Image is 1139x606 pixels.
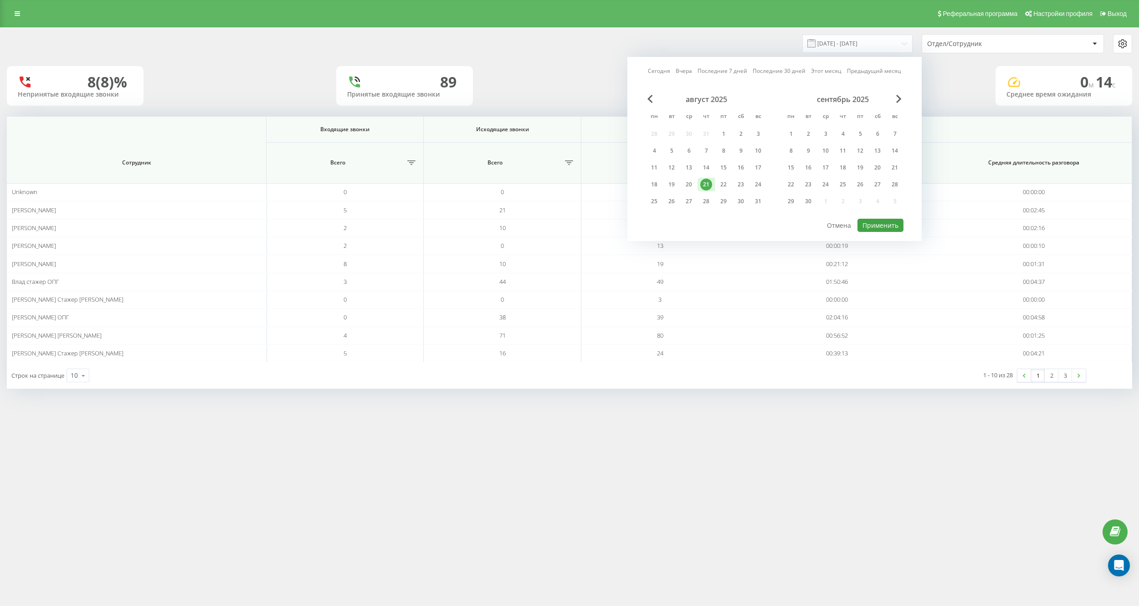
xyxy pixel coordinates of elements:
span: Всего [271,159,404,166]
div: 8 [718,145,729,157]
abbr: воскресенье [751,110,765,124]
div: сб 23 авг. 2025 г. [732,178,749,191]
div: 11 [648,162,660,174]
div: вс 24 авг. 2025 г. [749,178,767,191]
div: ср 17 сент. 2025 г. [817,161,834,175]
a: Сегодня [648,67,670,75]
div: Отдел/Сотрудник [927,40,1036,48]
div: пт 26 сент. 2025 г. [852,178,869,191]
div: 22 [718,179,729,190]
div: вт 23 сент. 2025 г. [800,178,817,191]
div: сб 16 авг. 2025 г. [732,161,749,175]
div: 18 [837,162,849,174]
span: 16 [499,349,506,357]
abbr: пятница [717,110,730,124]
div: ср 3 сент. 2025 г. [817,127,834,141]
div: 13 [683,162,695,174]
div: 19 [854,162,866,174]
div: 6 [872,128,883,140]
abbr: среда [819,110,832,124]
td: 00:39:13 [739,344,935,362]
span: 80 [657,331,663,339]
div: пн 18 авг. 2025 г. [646,178,663,191]
div: ср 10 сент. 2025 г. [817,144,834,158]
span: 39 [657,313,663,321]
div: 16 [802,162,814,174]
div: 2 [802,128,814,140]
div: вт 12 авг. 2025 г. [663,161,680,175]
div: 14 [889,145,901,157]
div: пн 22 сент. 2025 г. [782,178,800,191]
div: 7 [889,128,901,140]
span: 19 [657,260,663,268]
div: вс 28 сент. 2025 г. [886,178,903,191]
span: 71 [499,331,506,339]
abbr: понедельник [784,110,798,124]
div: 27 [872,179,883,190]
div: вт 5 авг. 2025 г. [663,144,680,158]
div: ср 24 сент. 2025 г. [817,178,834,191]
span: 44 [499,277,506,286]
div: вс 3 авг. 2025 г. [749,127,767,141]
div: 24 [820,179,831,190]
div: 29 [718,195,729,207]
div: 30 [735,195,747,207]
div: 16 [735,162,747,174]
div: сб 30 авг. 2025 г. [732,195,749,208]
div: 17 [752,162,764,174]
div: пт 29 авг. 2025 г. [715,195,732,208]
div: вт 19 авг. 2025 г. [663,178,680,191]
div: вт 16 сент. 2025 г. [800,161,817,175]
div: вт 9 сент. 2025 г. [800,144,817,158]
span: Сотрудник [24,159,249,166]
div: 10 [71,371,78,380]
td: 00:02:16 [935,219,1132,237]
span: [PERSON_NAME] [12,260,56,268]
div: 9 [735,145,747,157]
div: 19 [666,179,677,190]
div: чт 11 сент. 2025 г. [834,144,852,158]
div: сб 20 сент. 2025 г. [869,161,886,175]
div: 26 [854,179,866,190]
abbr: четверг [836,110,850,124]
div: 15 [718,162,729,174]
div: сб 6 сент. 2025 г. [869,127,886,141]
span: 3 [344,277,347,286]
div: пн 25 авг. 2025 г. [646,195,663,208]
span: 0 [344,188,347,196]
a: 1 [1031,369,1045,382]
span: Средняя длительность разговора [949,159,1118,166]
a: 3 [1058,369,1072,382]
span: 8 [344,260,347,268]
span: 0 [501,295,504,303]
div: пт 15 авг. 2025 г. [715,161,732,175]
span: Unknown [12,188,37,196]
td: 00:00:19 [739,237,935,255]
abbr: воскресенье [888,110,902,124]
div: 5 [666,145,677,157]
abbr: пятница [853,110,867,124]
td: 02:04:16 [739,308,935,326]
span: [PERSON_NAME] [12,224,56,232]
div: 15 [785,162,797,174]
span: [PERSON_NAME] [PERSON_NAME] [12,331,102,339]
span: 13 [657,241,663,250]
a: Этот месяц [811,67,841,75]
div: 28 [700,195,712,207]
span: Исходящие звонки [436,126,569,133]
div: чт 7 авг. 2025 г. [698,144,715,158]
div: пт 8 авг. 2025 г. [715,144,732,158]
td: 00:56:52 [739,327,935,344]
abbr: суббота [871,110,884,124]
div: чт 25 сент. 2025 г. [834,178,852,191]
div: пт 5 сент. 2025 г. [852,127,869,141]
span: Реферальная программа [943,10,1017,17]
div: сб 2 авг. 2025 г. [732,127,749,141]
div: 23 [802,179,814,190]
div: 3 [820,128,831,140]
div: пн 8 сент. 2025 г. [782,144,800,158]
span: 2 [344,241,347,250]
div: вт 30 сент. 2025 г. [800,195,817,208]
div: пн 4 авг. 2025 г. [646,144,663,158]
button: Применить [857,219,903,232]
